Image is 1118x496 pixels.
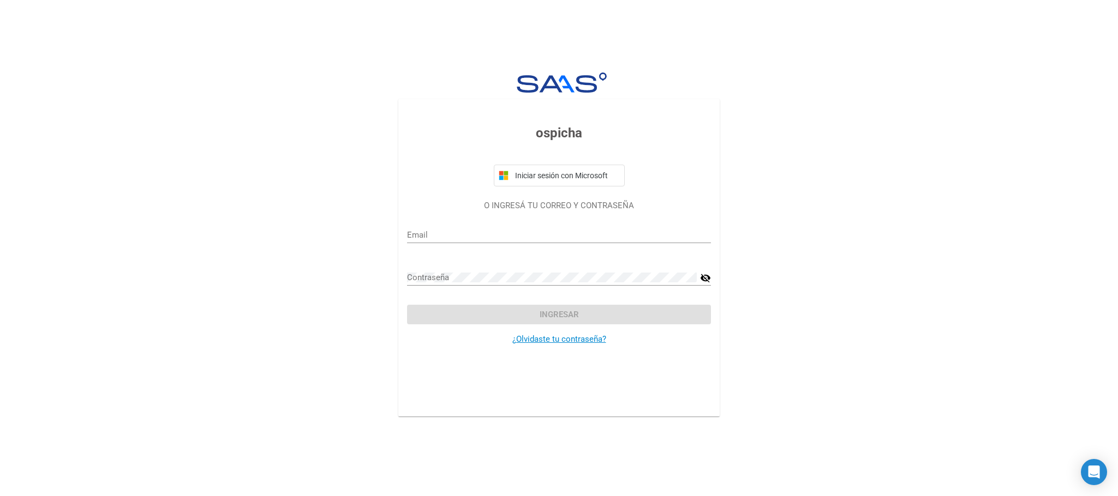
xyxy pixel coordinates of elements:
[540,310,579,319] span: Ingresar
[512,334,606,344] a: ¿Olvidaste tu contraseña?
[494,165,625,186] button: Iniciar sesión con Microsoft
[407,305,711,324] button: Ingresar
[407,199,711,212] p: O INGRESÁ TU CORREO Y CONTRASEÑA
[1081,459,1107,485] div: Open Intercom Messenger
[700,271,711,285] mat-icon: visibility_off
[407,123,711,143] h3: ospicha
[513,171,620,180] span: Iniciar sesión con Microsoft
